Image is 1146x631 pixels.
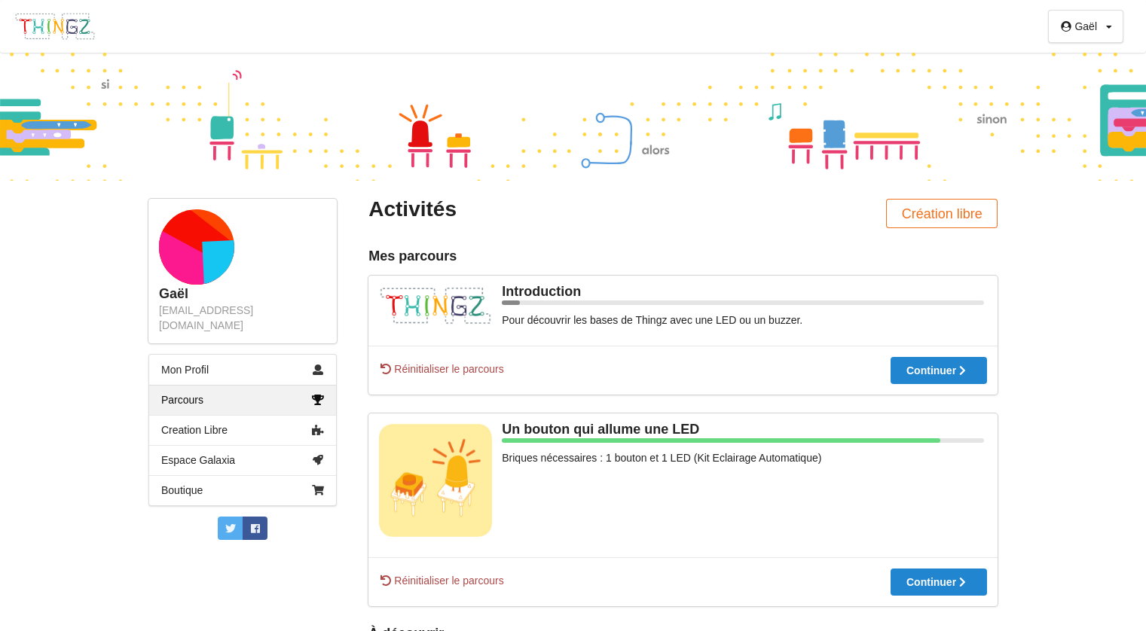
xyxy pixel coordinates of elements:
button: Continuer [891,569,987,596]
span: Réinitialiser le parcours [379,573,504,588]
div: Gaël [1074,21,1097,32]
a: Parcours [149,385,336,415]
img: thingz_logo.png [379,286,492,326]
a: Mon Profil [149,355,336,385]
button: Création libre [886,199,998,228]
a: Creation Libre [149,415,336,445]
a: Espace Galaxia [149,445,336,475]
span: Réinitialiser le parcours [379,361,504,376]
div: Pour découvrir les bases de Thingz avec une LED ou un buzzer. [379,312,987,328]
img: thingz_logo.png [14,12,96,41]
div: Mes parcours [368,248,998,265]
img: bouton_led.jpg [379,424,492,537]
div: Gaël [159,285,326,303]
a: Boutique [149,475,336,505]
div: [EMAIL_ADDRESS][DOMAIN_NAME] [159,303,326,333]
div: Continuer [906,577,971,587]
button: Continuer [891,357,987,384]
div: Introduction [379,283,987,300]
div: Continuer [906,365,971,376]
div: Briques nécessaires : 1 bouton et 1 LED (Kit Eclairage Automatique) [379,450,987,465]
div: Activités [368,196,672,223]
div: Un bouton qui allume une LED [379,421,987,438]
